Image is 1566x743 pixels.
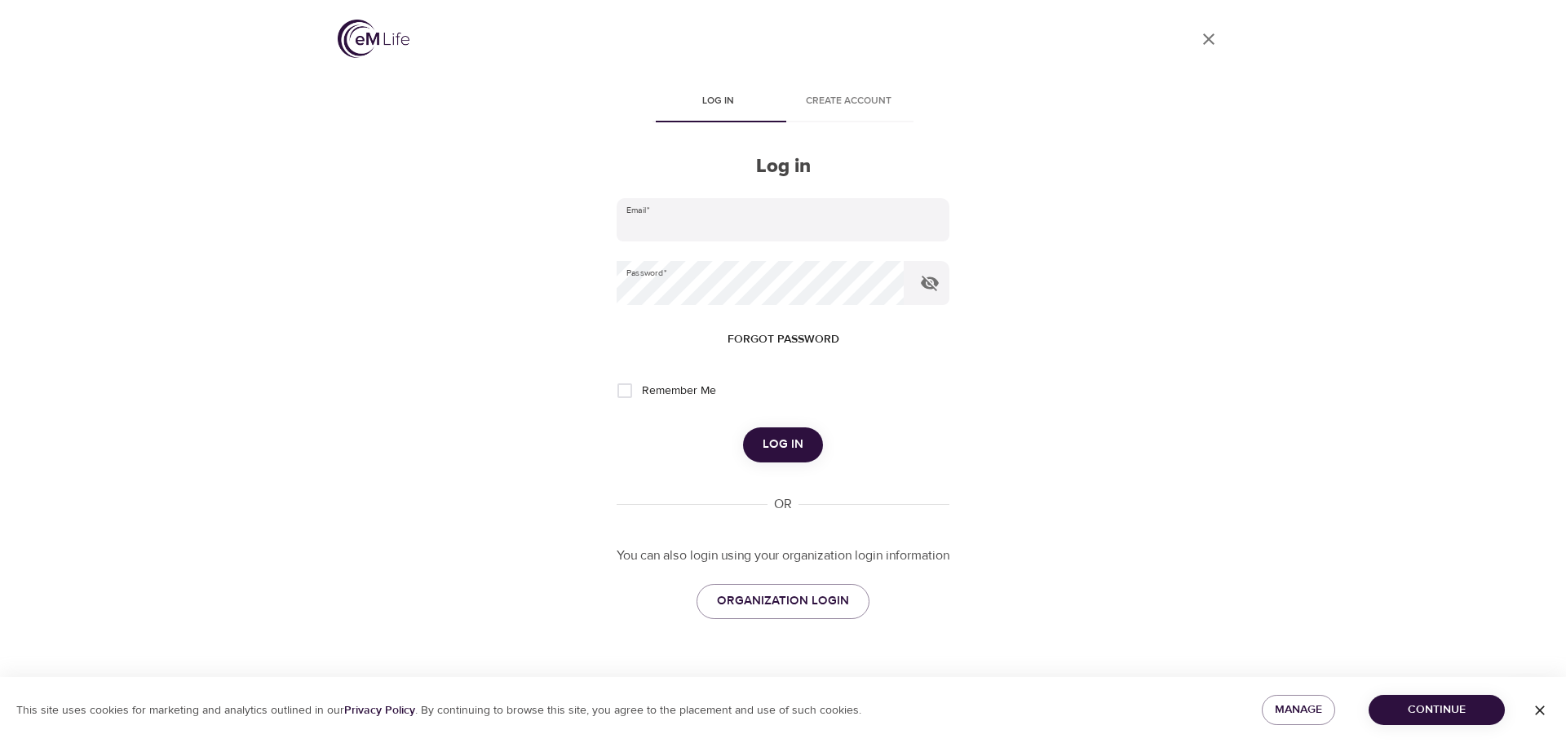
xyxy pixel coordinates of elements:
[617,83,949,122] div: disabled tabs example
[617,155,949,179] h2: Log in
[763,434,803,455] span: Log in
[717,590,849,612] span: ORGANIZATION LOGIN
[642,383,716,400] span: Remember Me
[1262,695,1335,725] button: Manage
[1189,20,1228,59] a: close
[743,427,823,462] button: Log in
[338,20,409,58] img: logo
[617,546,949,565] p: You can also login using your organization login information
[728,329,839,350] span: Forgot password
[662,93,773,110] span: Log in
[1382,700,1492,720] span: Continue
[1369,695,1505,725] button: Continue
[697,584,869,618] a: ORGANIZATION LOGIN
[721,325,846,355] button: Forgot password
[1275,700,1322,720] span: Manage
[768,495,798,514] div: OR
[344,703,415,718] a: Privacy Policy
[793,93,904,110] span: Create account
